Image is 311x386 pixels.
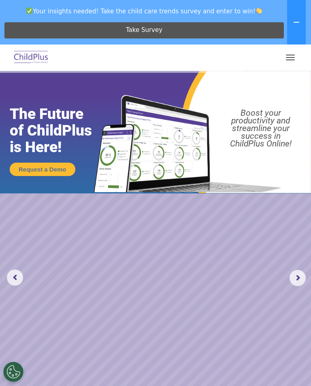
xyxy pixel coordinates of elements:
[126,23,162,37] span: Take Survey
[12,48,50,67] img: ChildPlus by Procare Solutions
[10,163,75,176] a: Request a Demo
[256,8,262,14] img: 👏
[3,362,23,382] button: Cookies Settings
[26,8,32,14] img: ✅
[3,3,285,19] span: Your insights needed! Take the child care trends survey and enter to win!
[215,109,307,148] rs-layer: Boost your productivity and streamline your success in ChildPlus Online!
[10,106,109,155] rs-layer: The Future of ChildPlus is Here!
[4,22,284,38] a: Take Survey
